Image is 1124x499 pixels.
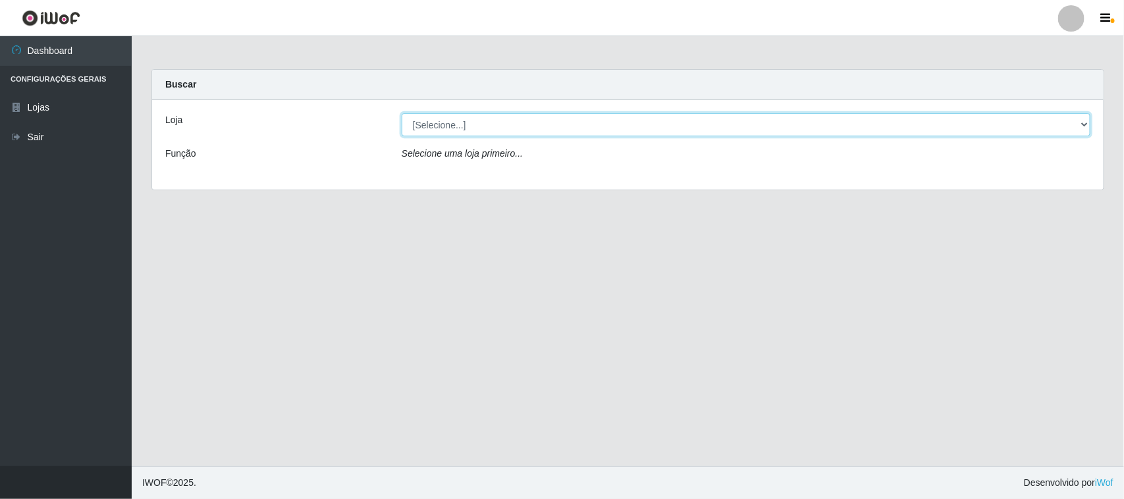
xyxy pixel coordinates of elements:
[1024,476,1113,490] span: Desenvolvido por
[165,113,182,127] label: Loja
[22,10,80,26] img: CoreUI Logo
[165,147,196,161] label: Função
[402,148,523,159] i: Selecione uma loja primeiro...
[142,477,167,488] span: IWOF
[165,79,196,90] strong: Buscar
[142,476,196,490] span: © 2025 .
[1095,477,1113,488] a: iWof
